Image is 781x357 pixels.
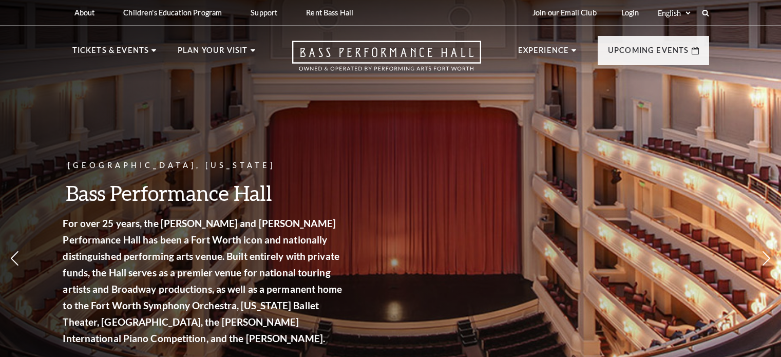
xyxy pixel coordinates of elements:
[68,180,351,206] h3: Bass Performance Hall
[72,44,149,63] p: Tickets & Events
[656,8,692,18] select: Select:
[518,44,569,63] p: Experience
[251,8,277,17] p: Support
[74,8,95,17] p: About
[123,8,222,17] p: Children's Education Program
[306,8,353,17] p: Rent Bass Hall
[68,217,348,344] strong: For over 25 years, the [PERSON_NAME] and [PERSON_NAME] Performance Hall has been a Fort Worth ico...
[68,159,351,172] p: [GEOGRAPHIC_DATA], [US_STATE]
[178,44,248,63] p: Plan Your Visit
[608,44,689,63] p: Upcoming Events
